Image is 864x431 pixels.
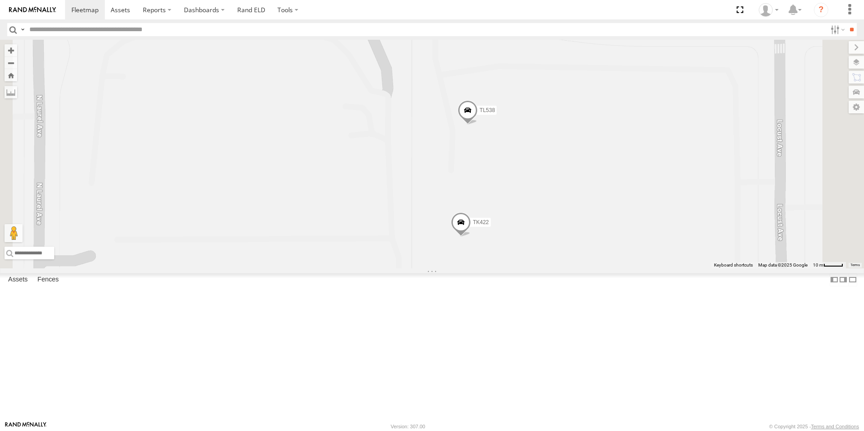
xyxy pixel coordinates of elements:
span: Map data ©2025 Google [758,262,808,267]
label: Search Filter Options [827,23,846,36]
label: Hide Summary Table [848,273,857,286]
button: Keyboard shortcuts [714,262,753,268]
button: Zoom in [5,44,17,56]
label: Dock Summary Table to the Right [839,273,848,286]
a: Visit our Website [5,422,47,431]
button: Zoom Home [5,69,17,81]
label: Measure [5,86,17,98]
div: Version: 307.00 [391,424,425,429]
label: Assets [4,273,32,286]
label: Map Settings [849,101,864,113]
div: © Copyright 2025 - [769,424,859,429]
div: Daniel Del Muro [756,3,782,17]
img: rand-logo.svg [9,7,56,13]
label: Fences [33,273,63,286]
label: Dock Summary Table to the Left [830,273,839,286]
span: TK422 [473,219,488,225]
a: Terms (opens in new tab) [850,263,860,267]
span: 10 m [813,262,823,267]
i: ? [814,3,828,17]
button: Map Scale: 10 m per 40 pixels [810,262,846,268]
span: TL538 [479,108,495,114]
a: Terms and Conditions [811,424,859,429]
button: Drag Pegman onto the map to open Street View [5,224,23,242]
button: Zoom out [5,56,17,69]
label: Search Query [19,23,26,36]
